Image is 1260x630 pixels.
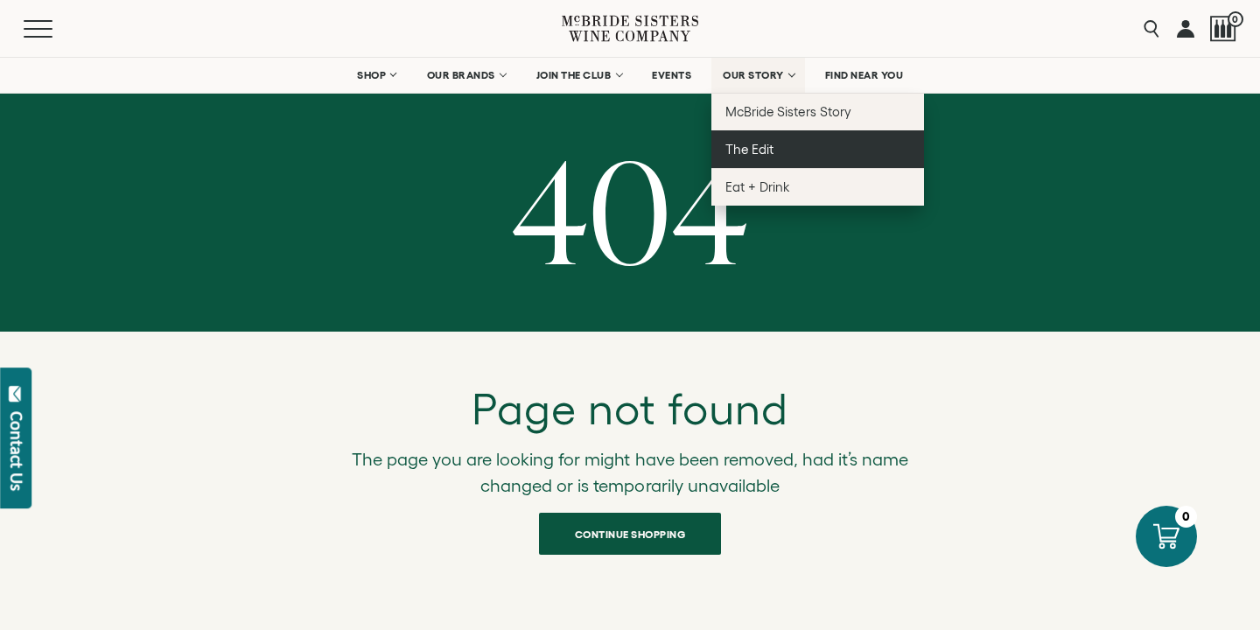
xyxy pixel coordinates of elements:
span: Continue shopping [544,517,717,551]
div: Contact Us [8,411,25,491]
a: SHOP [346,58,407,93]
h1: 404 [13,139,1247,279]
h2: Page not found [328,384,932,433]
span: McBride Sisters Story [725,104,850,119]
a: Continue shopping [539,513,722,555]
span: EVENTS [652,69,691,81]
span: The Edit [725,142,773,157]
span: Eat + Drink [725,179,790,194]
span: 0 [1228,11,1243,27]
p: The page you are looking for might have been removed, had it’s name changed or is temporarily una... [328,447,932,499]
a: The Edit [711,130,924,168]
button: Mobile Menu Trigger [24,20,87,38]
a: Eat + Drink [711,168,924,206]
span: OUR BRANDS [427,69,495,81]
a: FIND NEAR YOU [814,58,915,93]
span: SHOP [357,69,387,81]
span: JOIN THE CLUB [536,69,612,81]
a: OUR STORY [711,58,805,93]
span: OUR STORY [723,69,784,81]
a: JOIN THE CLUB [525,58,633,93]
a: EVENTS [640,58,703,93]
span: FIND NEAR YOU [825,69,904,81]
div: 0 [1175,506,1197,528]
a: OUR BRANDS [416,58,516,93]
a: McBride Sisters Story [711,93,924,130]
